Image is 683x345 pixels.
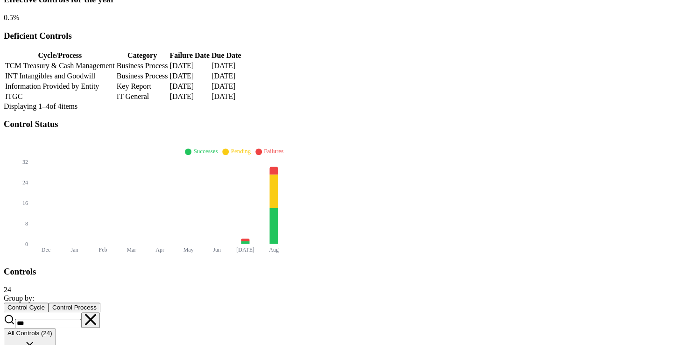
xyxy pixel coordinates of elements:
span: Pending [231,148,251,155]
tspan: Apr [155,246,164,253]
tspan: [DATE] [236,246,254,253]
td: [DATE] [211,61,242,70]
tspan: 8 [25,220,28,226]
span: Displaying 1– 4 of 4 items [4,102,77,110]
td: [DATE] [169,71,210,81]
tspan: 32 [22,158,28,165]
td: [DATE] [169,82,210,91]
h3: Deficient Controls [4,31,679,41]
td: INT Intangibles and Goodwill [5,71,115,81]
td: [DATE] [211,71,242,81]
td: Key Report [116,82,169,91]
td: Business Process [116,71,169,81]
h3: Controls [4,267,679,277]
td: ITGC [5,92,115,101]
tspan: Dec [42,246,50,253]
tspan: Jun [213,246,221,253]
span: Group by: [4,294,34,302]
tspan: 0 [25,240,28,247]
th: Failure Date [169,51,210,60]
button: Control Cycle [4,303,49,312]
td: [DATE] [211,92,242,101]
span: 24 [4,286,11,294]
button: Control Process [49,303,100,312]
tspan: Jan [71,246,78,253]
th: Category [116,51,169,60]
th: Due Date [211,51,242,60]
h3: Control Status [4,119,679,129]
td: [DATE] [169,61,210,70]
tspan: May [183,246,194,253]
tspan: 16 [22,199,28,206]
td: [DATE] [169,92,210,101]
th: Cycle/Process [5,51,115,60]
span: Successes [193,148,218,155]
tspan: Feb [99,246,107,253]
span: All Controls (24) [7,330,52,337]
tspan: Aug [269,246,279,253]
td: [DATE] [211,82,242,91]
tspan: 24 [22,179,28,185]
td: Business Process [116,61,169,70]
tspan: Mar [127,246,136,253]
span: Failures [264,148,283,155]
td: Information Provided by Entity [5,82,115,91]
td: IT General [116,92,169,101]
td: TCM Treasury & Cash Management [5,61,115,70]
span: 0.5 % [4,14,19,21]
